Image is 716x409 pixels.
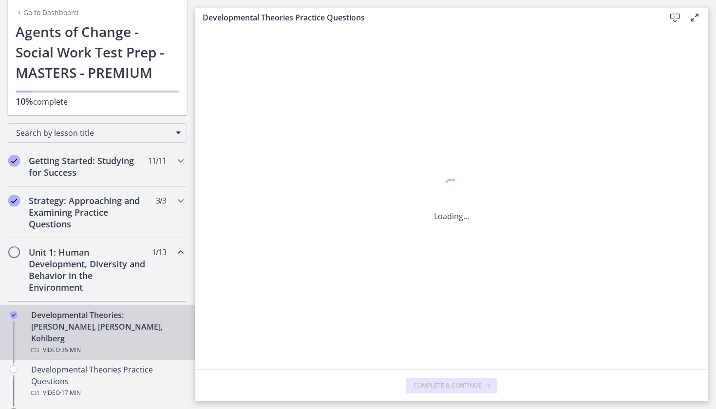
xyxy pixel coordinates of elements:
[31,364,183,399] div: Developmental Theories Practice Questions
[8,195,20,206] i: Completed
[148,155,166,167] span: 11 / 11
[60,344,81,356] span: · 35 min
[16,95,179,108] p: complete
[29,155,148,178] h2: Getting Started: Studying for Success
[29,246,148,293] h2: Unit 1: Human Development, Diversity and Behavior in the Environment
[29,195,148,230] h2: Strategy: Approaching and Examining Practice Questions
[31,344,183,356] div: Video
[434,210,469,222] p: Loading...
[406,378,497,393] button: Complete & continue
[16,128,171,138] span: Search by lesson title
[31,309,183,356] div: Developmental Theories: [PERSON_NAME], [PERSON_NAME], Kohlberg
[156,195,166,206] span: 3 / 3
[10,311,18,319] i: Completed
[16,95,33,107] span: 10%
[31,387,183,399] div: Video
[8,123,187,143] div: Search by lesson title
[60,387,81,399] span: · 17 min
[8,155,20,167] i: Completed
[16,21,179,83] h1: Agents of Change - Social Work Test Prep - MASTERS - PREMIUM
[203,12,650,23] h3: Developmental Theories Practice Questions
[434,176,469,199] div: 1
[414,382,482,390] span: Complete & continue
[16,8,78,18] a: Go to Dashboard
[152,246,166,258] span: 1 / 13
